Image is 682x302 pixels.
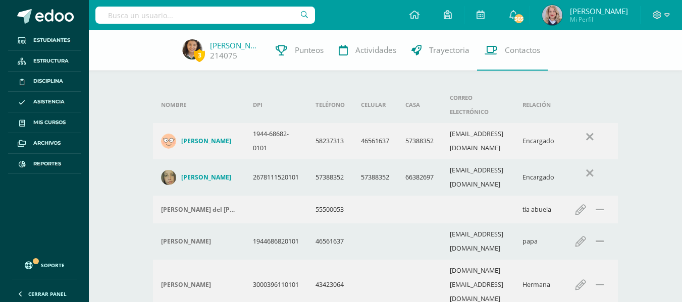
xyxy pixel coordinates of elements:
a: Mis cursos [8,112,81,133]
td: 46561637 [307,223,353,260]
span: Mis cursos [33,118,66,127]
div: Gabriel Castillo [161,237,237,246]
span: 365 [513,13,524,24]
h4: [PERSON_NAME] del [PERSON_NAME] [161,206,237,214]
span: Archivos [33,139,61,147]
th: Correo electrónico [442,87,514,123]
a: Disciplina [8,72,81,92]
td: 46561637 [353,123,397,159]
h4: [PERSON_NAME] [181,137,231,145]
td: 1944-68682-0101 [245,123,307,159]
td: [EMAIL_ADDRESS][DOMAIN_NAME] [442,123,514,159]
img: 39f49806a478252743030984d131dd4b.png [161,134,176,149]
h4: [PERSON_NAME] [161,237,211,246]
div: María Gabriela Castillo [161,281,237,289]
span: 3 [194,49,205,62]
th: DPI [245,87,307,123]
a: Soporte [12,252,77,276]
h4: [PERSON_NAME] [181,173,231,182]
a: 214075 [210,50,237,61]
td: Encargado [514,123,562,159]
th: Nombre [153,87,245,123]
div: María del Carmen Mejía [161,206,237,214]
td: 1944686820101 [245,223,307,260]
a: Punteos [268,30,331,71]
span: Contactos [505,45,540,55]
img: 93377adddd9ef611e210f3399aac401b.png [542,5,562,25]
td: 57388352 [307,159,353,196]
td: tía abuela [514,196,562,223]
span: Estructura [33,57,69,65]
span: Reportes [33,160,61,168]
span: Soporte [41,262,65,269]
a: Estudiantes [8,30,81,51]
span: Disciplina [33,77,63,85]
input: Busca un usuario... [95,7,315,24]
td: 57388352 [353,159,397,196]
td: Encargado [514,159,562,196]
a: [PERSON_NAME] [161,134,237,149]
img: aecd82e7a7261ec070bcf3bf08d690f3.png [161,170,176,185]
th: Celular [353,87,397,123]
td: 58237313 [307,123,353,159]
img: 7e18d2e6ff963cfcc281b81e16b0700e.png [182,39,202,59]
td: [EMAIL_ADDRESS][DOMAIN_NAME] [442,159,514,196]
span: Punteos [295,45,324,55]
span: Estudiantes [33,36,70,44]
a: Reportes [8,154,81,174]
th: Relación [514,87,562,123]
td: papa [514,223,562,260]
a: Contactos [477,30,548,71]
a: Trayectoria [404,30,477,71]
td: [EMAIL_ADDRESS][DOMAIN_NAME] [442,223,514,260]
span: [PERSON_NAME] [570,6,628,16]
td: 66382697 [397,159,442,196]
th: Teléfono [307,87,353,123]
td: 57388352 [397,123,442,159]
span: Cerrar panel [28,290,67,297]
a: [PERSON_NAME] [161,170,237,185]
span: Trayectoria [429,45,469,55]
a: [PERSON_NAME] [210,40,260,50]
a: Actividades [331,30,404,71]
span: Asistencia [33,98,65,106]
span: Actividades [355,45,396,55]
th: Casa [397,87,442,123]
td: 55500053 [307,196,353,223]
a: Estructura [8,51,81,72]
h4: [PERSON_NAME] [161,281,211,289]
a: Asistencia [8,92,81,112]
span: Mi Perfil [570,15,628,24]
td: 2678111520101 [245,159,307,196]
a: Archivos [8,133,81,154]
